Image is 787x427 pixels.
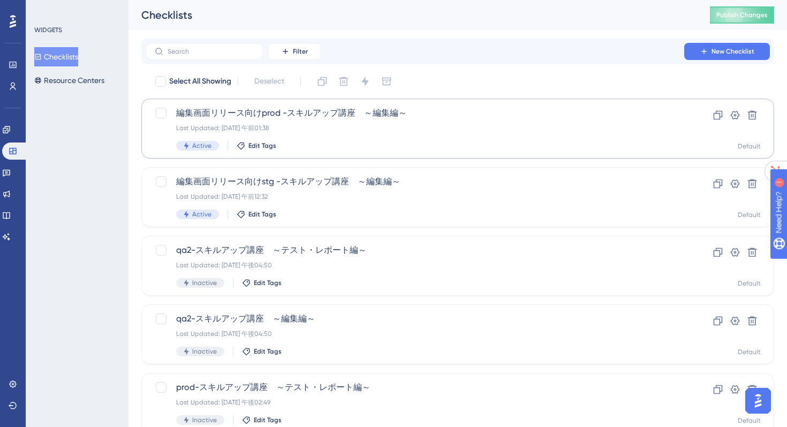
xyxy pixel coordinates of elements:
div: Last Updated: [DATE] 午後04:50 [176,261,654,269]
button: Filter [268,43,321,60]
button: Edit Tags [237,210,276,219]
span: Inactive [192,347,217,356]
span: Edit Tags [254,279,282,287]
button: Resource Centers [34,71,104,90]
span: Edit Tags [248,141,276,150]
input: Search [168,48,254,55]
div: Last Updated: [DATE] 午前01:38 [176,124,654,132]
span: 編集画面リリース向けprod -スキルアップ講座 ～編集編～ [176,107,654,119]
span: qa2-スキルアップ講座 ～編集編～ [176,312,654,325]
span: Publish Changes [716,11,768,19]
div: WIDGETS [34,26,62,34]
span: Edit Tags [254,347,282,356]
span: Edit Tags [248,210,276,219]
span: Active [192,141,211,150]
div: Default [738,348,761,356]
span: 編集画面リリース向けstg -スキルアップ講座 ～編集編～ [176,175,654,188]
div: Checklists [141,8,683,23]
span: Edit Tags [254,416,282,424]
button: Checklists [34,47,78,66]
div: Default [738,142,761,151]
span: Inactive [192,279,217,287]
span: New Checklist [712,47,754,56]
span: Deselect [254,75,284,88]
iframe: UserGuiding AI Assistant Launcher [742,385,774,417]
button: Publish Changes [710,6,774,24]
button: New Checklist [684,43,770,60]
span: prod-スキルアップ講座 ～テスト・レポート編～ [176,381,654,394]
span: Active [192,210,211,219]
span: Need Help? [25,3,67,16]
span: Filter [293,47,308,56]
div: 1 [74,5,78,14]
span: qa2-スキルアップ講座 ～テスト・レポート編～ [176,244,654,257]
div: Default [738,211,761,219]
div: Default [738,279,761,288]
div: Last Updated: [DATE] 午後04:50 [176,329,654,338]
button: Edit Tags [242,347,282,356]
div: Default [738,416,761,425]
div: Last Updated: [DATE] 午前12:32 [176,192,654,201]
button: Edit Tags [242,416,282,424]
button: Edit Tags [242,279,282,287]
button: Deselect [245,72,294,91]
button: Edit Tags [237,141,276,150]
div: Last Updated: [DATE] 午後02:49 [176,398,654,407]
span: Inactive [192,416,217,424]
span: Select All Showing [169,75,231,88]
